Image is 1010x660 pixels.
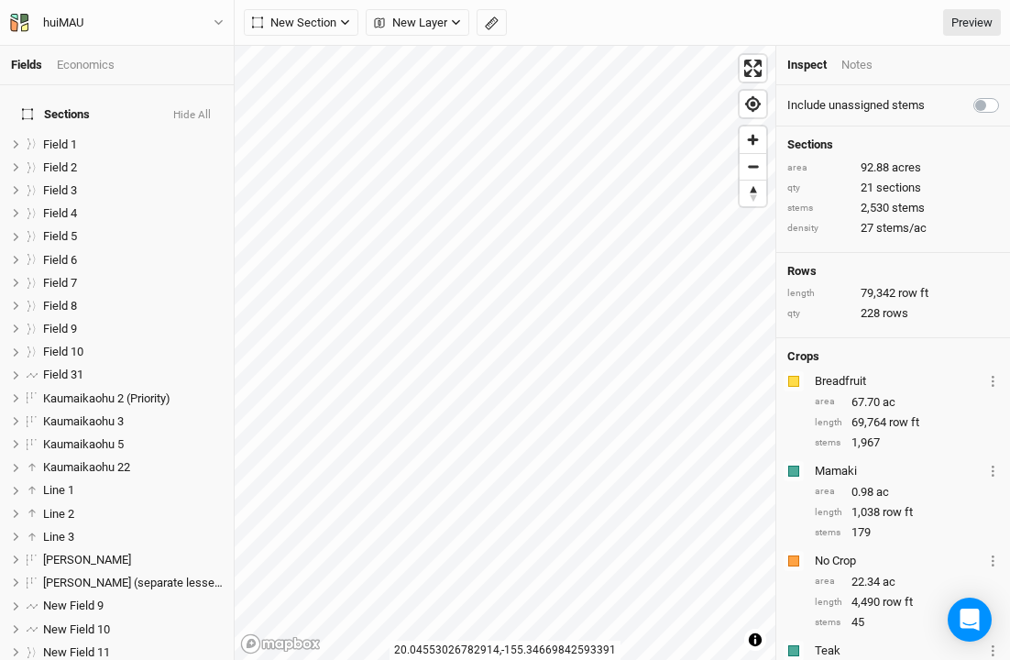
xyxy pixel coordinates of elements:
[787,159,999,176] div: 92.88
[43,437,124,451] span: Kaumaikaohu 5
[815,436,842,450] div: stems
[815,594,999,610] div: 4,490
[787,181,851,195] div: qty
[43,253,223,268] div: Field 6
[43,530,74,544] span: Line 3
[987,370,999,391] button: Crop Usage
[815,484,999,500] div: 0.98
[43,322,223,336] div: Field 9
[815,504,999,521] div: 1,038
[22,107,90,122] span: Sections
[841,57,873,73] div: Notes
[815,643,983,659] div: Teak
[43,276,77,290] span: Field 7
[815,434,999,451] div: 1,967
[43,299,77,313] span: Field 8
[987,460,999,481] button: Crop Usage
[815,395,842,409] div: area
[477,9,507,37] button: Shortcut: M
[43,137,77,151] span: Field 1
[43,530,223,544] div: Line 3
[787,285,999,302] div: 79,342
[43,229,223,244] div: Field 5
[390,641,620,660] div: 20.04553026782914 , -155.34669842593391
[43,183,223,198] div: Field 3
[43,483,223,498] div: Line 1
[43,160,223,175] div: Field 2
[43,599,223,613] div: New Field 9
[943,9,1001,37] a: Preview
[787,161,851,175] div: area
[787,349,819,364] h4: Crops
[740,180,766,206] button: Reset bearing to north
[787,97,925,114] label: Include unassigned stems
[815,575,842,588] div: area
[43,368,223,382] div: Field 31
[11,58,42,71] a: Fields
[43,576,225,589] span: [PERSON_NAME] (separate lessee)
[787,287,851,301] div: length
[883,394,895,411] span: ac
[43,507,223,522] div: Line 2
[43,645,223,660] div: New Field 11
[43,322,77,335] span: Field 9
[787,307,851,321] div: qty
[787,264,999,279] h4: Rows
[43,137,223,152] div: Field 1
[240,633,321,654] a: Mapbox logo
[43,276,223,291] div: Field 7
[43,14,83,32] div: huiMAU
[876,180,921,196] span: sections
[750,630,761,650] span: Toggle attribution
[815,485,842,499] div: area
[815,394,999,411] div: 67.70
[43,414,124,428] span: Kaumaikaohu 3
[43,160,77,174] span: Field 2
[740,91,766,117] button: Find my location
[815,596,842,610] div: length
[815,463,983,479] div: Mamaki
[252,14,336,32] span: New Section
[43,460,130,474] span: Kaumaikaohu 22
[43,599,104,612] span: New Field 9
[815,553,983,569] div: No Crop
[374,14,447,32] span: New Layer
[9,13,225,33] button: huiMAU
[43,206,223,221] div: Field 4
[740,126,766,153] button: Zoom in
[43,622,223,637] div: New Field 10
[43,206,77,220] span: Field 4
[815,373,983,390] div: Breadfruit
[787,57,827,73] div: Inspect
[883,594,913,610] span: row ft
[815,414,999,431] div: 69,764
[815,614,999,631] div: 45
[892,159,921,176] span: acres
[815,616,842,630] div: stems
[172,109,212,122] button: Hide All
[43,183,77,197] span: Field 3
[235,46,775,660] canvas: Map
[815,416,842,430] div: length
[43,622,110,636] span: New Field 10
[43,645,110,659] span: New Field 11
[43,460,223,475] div: Kaumaikaohu 22
[43,345,223,359] div: Field 10
[883,305,908,322] span: rows
[987,550,999,571] button: Crop Usage
[815,574,999,590] div: 22.34
[43,229,77,243] span: Field 5
[43,483,74,497] span: Line 1
[43,576,223,590] div: Mattos (separate lessee)
[883,574,895,590] span: ac
[815,524,999,541] div: 179
[740,55,766,82] button: Enter fullscreen
[43,299,223,313] div: Field 8
[787,202,851,215] div: stems
[787,180,999,196] div: 21
[889,414,919,431] span: row ft
[43,345,83,358] span: Field 10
